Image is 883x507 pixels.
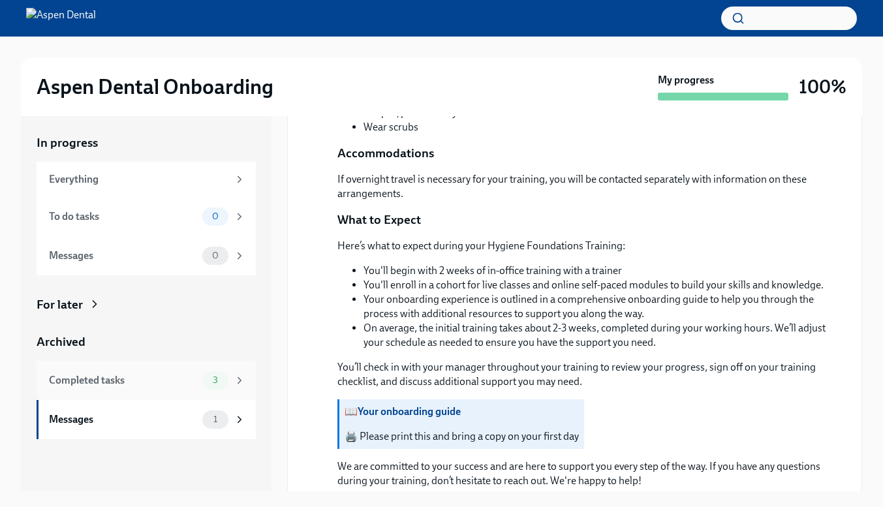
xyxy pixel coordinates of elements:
[37,236,256,275] a: Messages0
[49,373,197,388] div: Completed tasks
[49,172,228,187] div: Everything
[37,296,256,313] a: For later
[337,459,830,488] p: We are committed to your success and are here to support you every step of the way. If you have a...
[49,412,197,427] div: Messages
[204,211,226,221] span: 0
[364,120,519,134] li: Wear scrubs
[337,360,830,389] p: You’ll check in with your manager throughout your training to review your progress, sign off on y...
[205,375,226,385] span: 3
[26,8,96,29] img: Aspen Dental
[364,292,830,321] li: Your onboarding experience is outlined in a comprehensive onboarding guide to help you through th...
[37,134,256,151] a: In progress
[37,400,256,439] a: Messages1
[658,73,714,87] strong: My progress
[364,264,830,278] li: You'll begin with 2 weeks of in-office training with a trainer
[37,74,273,100] h2: Aspen Dental Onboarding
[206,414,225,424] span: 1
[37,197,256,236] a: To do tasks0
[358,405,461,418] a: Your onboarding guide
[37,296,83,313] div: For later
[337,211,421,228] p: What to Expect
[49,209,197,224] div: To do tasks
[337,239,830,253] p: Here’s what to expect during your Hygiene Foundations Training:
[337,145,434,162] p: Accommodations
[364,321,830,350] li: On average, the initial training takes about 2-3 weeks, completed during your working hours. We’l...
[37,361,256,400] a: Completed tasks3
[345,405,579,419] p: 📖
[37,333,256,350] a: Archived
[337,172,830,201] p: If overnight travel is necessary for your training, you will be contacted separately with informa...
[364,278,830,292] li: You'll enroll in a cohort for live classes and online self-paced modules to build your skills and...
[204,251,226,260] span: 0
[49,249,197,263] div: Messages
[37,162,256,197] a: Everything
[345,429,579,444] p: 🖨️ Please print this and bring a copy on your first day
[799,75,846,99] h3: 100%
